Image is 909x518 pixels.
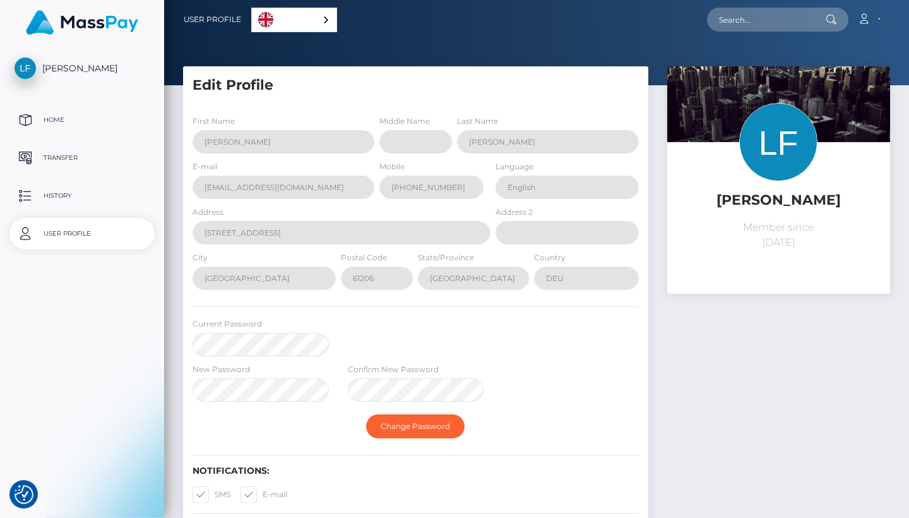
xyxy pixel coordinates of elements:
[534,252,566,263] label: Country
[9,218,155,250] a: User Profile
[667,66,890,215] img: ...
[193,161,217,172] label: E-mail
[9,63,155,74] span: [PERSON_NAME]
[341,252,387,263] label: Postal Code
[193,252,208,263] label: City
[241,486,287,503] label: E-mail
[193,364,250,375] label: New Password
[193,318,262,330] label: Current Password
[15,485,33,504] img: Revisit consent button
[677,220,881,250] p: Member since [DATE]
[184,6,241,33] a: User Profile
[379,161,405,172] label: Mobile
[496,207,533,218] label: Address 2
[9,142,155,174] a: Transfer
[251,8,337,32] aside: Language selected: English
[193,207,223,218] label: Address
[251,8,337,32] div: Language
[15,224,150,243] p: User Profile
[496,161,533,172] label: Language
[9,104,155,136] a: Home
[366,414,465,438] button: Change Password
[26,10,138,35] img: MassPay
[348,364,439,375] label: Confirm New Password
[457,116,498,127] label: Last Name
[193,486,230,503] label: SMS
[379,116,430,127] label: Middle Name
[677,191,881,210] h5: [PERSON_NAME]
[418,252,474,263] label: State/Province
[707,8,826,32] input: Search...
[9,180,155,212] a: History
[193,466,639,476] h6: Notifications:
[15,186,150,205] p: History
[15,485,33,504] button: Consent Preferences
[15,111,150,129] p: Home
[193,116,235,127] label: First Name
[193,76,639,95] h5: Edit Profile
[15,148,150,167] p: Transfer
[252,8,336,32] a: English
